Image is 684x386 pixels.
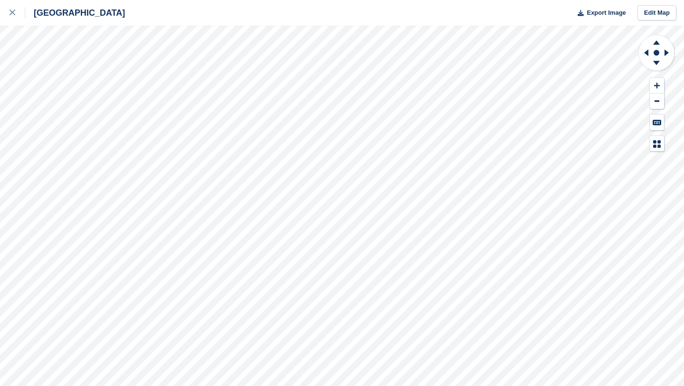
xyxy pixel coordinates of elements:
a: Edit Map [637,5,676,21]
button: Zoom In [650,78,664,94]
button: Keyboard Shortcuts [650,115,664,130]
div: [GEOGRAPHIC_DATA] [25,7,125,19]
button: Map Legend [650,136,664,152]
button: Export Image [572,5,626,21]
button: Zoom Out [650,94,664,109]
span: Export Image [587,8,626,18]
